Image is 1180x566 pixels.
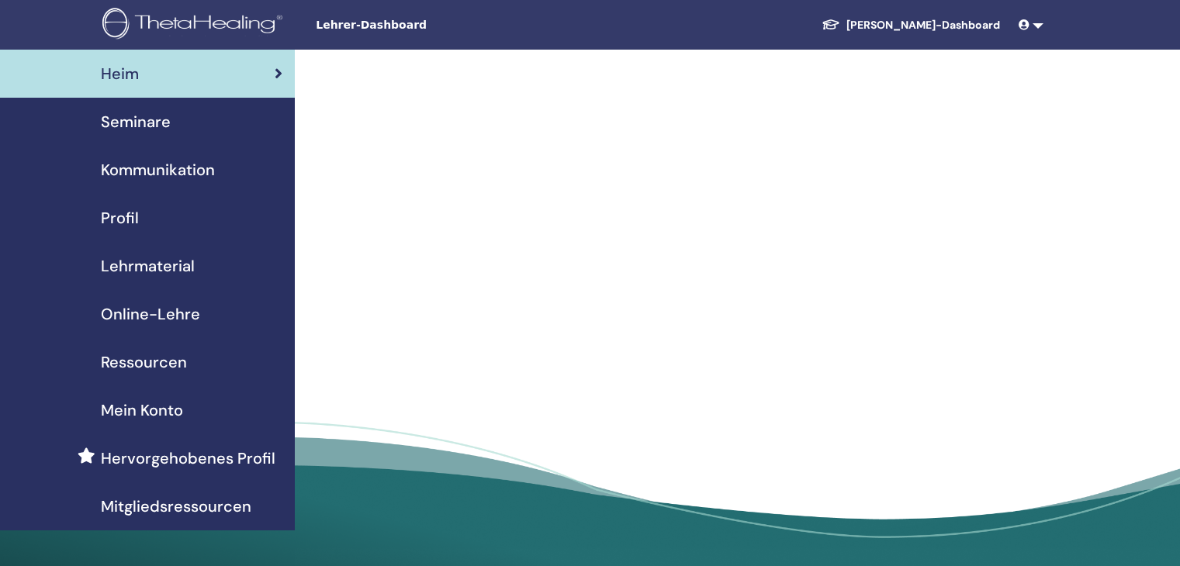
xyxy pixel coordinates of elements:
span: Profil [101,206,139,230]
span: Ressourcen [101,350,187,374]
span: Mitgliedsressourcen [101,495,251,518]
span: Mein Konto [101,399,183,422]
span: Seminare [101,110,171,133]
span: Heim [101,62,139,85]
img: logo.png [102,8,288,43]
span: Kommunikation [101,158,215,181]
span: Online-Lehre [101,302,200,326]
span: Lehrer-Dashboard [316,17,548,33]
span: Lehrmaterial [101,254,195,278]
img: graduation-cap-white.svg [822,18,840,31]
a: [PERSON_NAME]-Dashboard [809,11,1012,40]
span: Hervorgehobenes Profil [101,447,275,470]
